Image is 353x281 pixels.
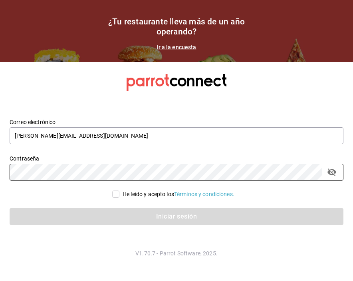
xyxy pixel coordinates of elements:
[10,127,343,144] input: Ingresa tu correo electrónico
[174,191,234,197] a: Términos y condiciones.
[97,17,256,37] h1: ¿Tu restaurante lleva más de un año operando?
[10,155,343,161] label: Contraseña
[10,249,343,257] p: V1.70.7 - Parrot Software, 2025.
[325,165,339,179] button: passwordField
[10,119,343,124] label: Correo electrónico
[123,190,234,199] div: He leído y acepto los
[157,44,196,50] a: Ir a la encuesta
